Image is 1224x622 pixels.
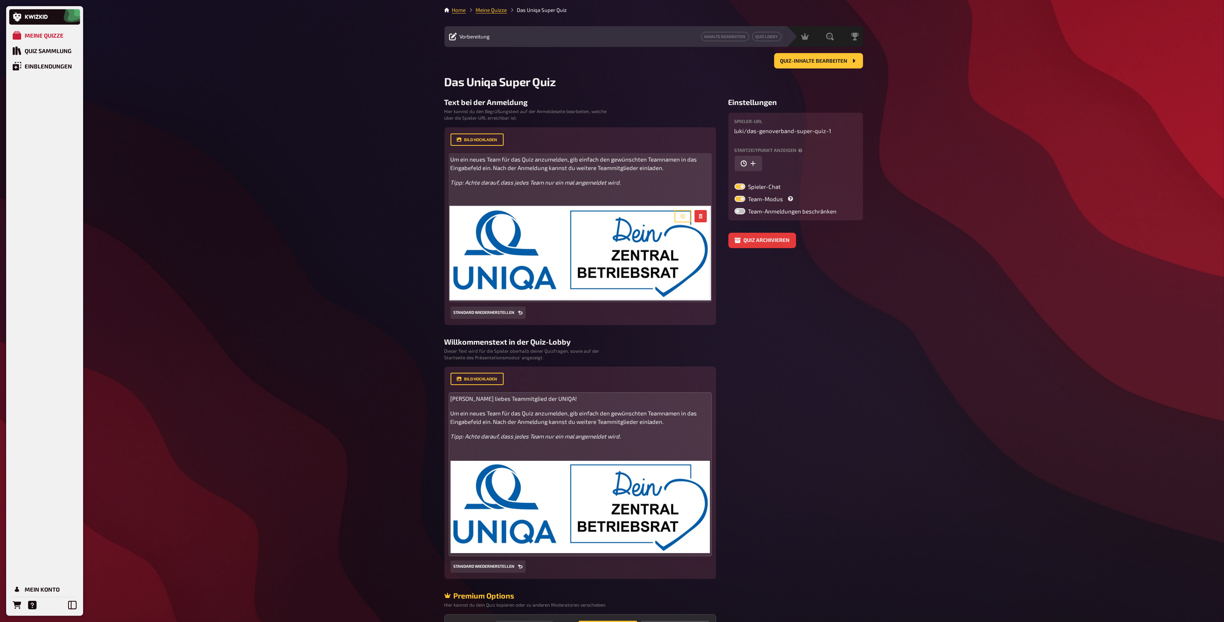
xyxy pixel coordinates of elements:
[466,6,507,14] li: Meine Quizze
[25,47,72,54] div: Quiz Sammlung
[460,33,490,40] span: Vorbereitung
[444,337,716,346] h3: Willkommenstext in der Quiz-Lobby
[728,98,863,107] h3: Einstellungen
[735,127,857,135] p: luki /
[774,53,863,68] button: Quiz-Inhalte bearbeiten
[9,43,80,58] a: Quiz Sammlung
[451,207,710,299] img: Logo aktuell ZBR
[735,148,857,153] label: Startzeitpunkt anzeigen
[444,591,716,600] div: Premium Options
[728,233,796,248] button: Quiz archivieren
[735,119,857,123] label: Spieler-URL
[451,395,577,402] span: [PERSON_NAME] liebes Teammitglied der UNIQA!
[451,156,698,172] span: Um ein neues Team für das Quiz anzumelden, gib einfach den gewünschten Teamnamen in das Eingabefe...
[451,373,504,385] button: Bild hochladen
[25,586,60,593] div: Mein Konto
[451,133,504,146] button: Bild hochladen
[507,6,567,14] li: Das Uniqa Super Quiz
[735,196,795,202] label: Team-Modus
[25,597,40,613] a: Hilfe
[451,461,710,553] img: Logo aktuell ZBR
[444,98,716,107] h3: Text bei der Anmeldung
[735,208,837,214] label: Team-Anmeldungen beschränken
[444,108,608,121] small: Hier kannst du den Begrüßungstext auf der Anmeldeseite bearbeiten, welche über die Spieler-URL er...
[9,58,80,74] a: Einblendungen
[451,179,621,186] span: Tipp: Achte darauf, dass jedes Team nur ein mal angemeldet wird.
[444,348,608,361] small: Dieser Text wird für die Spieler oberhalb deiner Quizfragen, sowie auf der Startseite des Präsent...
[444,602,608,608] small: Hier kannst du dein Quiz kopieren oder zu anderen Moderatoren verschieben.
[701,32,749,41] a: Inhalte Bearbeiten
[747,127,832,135] span: das-genoverband-super-quiz-1
[476,7,507,13] a: Meine Quizze
[451,410,698,425] span: Um ein neues Team für das Quiz anzumelden, gib einfach den gewünschten Teamnamen in das Eingabefe...
[9,582,80,597] a: Mein Konto
[9,28,80,43] a: Meine Quizze
[451,307,526,319] button: Standard wiederherstellen
[780,58,848,64] span: Quiz-Inhalte bearbeiten
[25,32,63,39] div: Meine Quizze
[452,7,466,13] a: Home
[451,560,526,573] button: Standard wiederherstellen
[452,6,466,14] li: Home
[752,32,781,41] a: Quiz Lobby
[9,597,25,613] a: Bestellungen
[25,63,72,70] div: Einblendungen
[451,433,621,440] span: Tipp: Achte darauf, dass jedes Team nur ein mal angemeldet wird.
[735,183,781,190] label: Spieler-Chat
[444,75,556,88] span: Das Uniqa Super Quiz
